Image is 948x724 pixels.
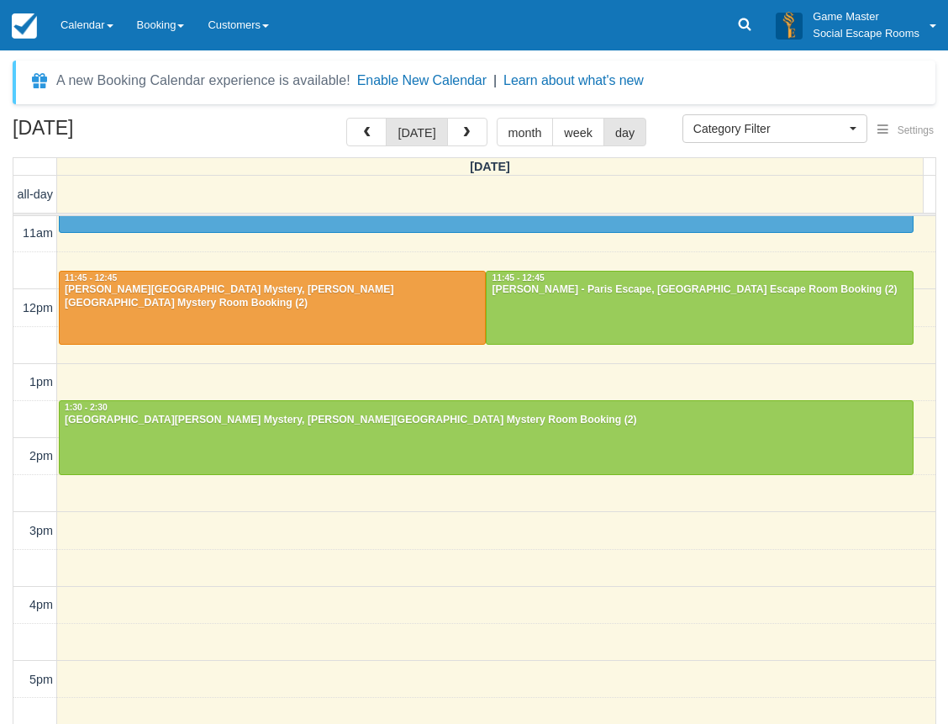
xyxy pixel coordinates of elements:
[813,25,919,42] p: Social Escape Rooms
[65,273,117,283] span: 11:45 - 12:45
[867,119,944,143] button: Settings
[386,118,447,146] button: [DATE]
[898,124,934,136] span: Settings
[23,226,53,240] span: 11am
[357,72,487,89] button: Enable New Calendar
[493,73,497,87] span: |
[29,598,53,611] span: 4pm
[813,8,919,25] p: Game Master
[552,118,604,146] button: week
[29,673,53,686] span: 5pm
[29,375,53,388] span: 1pm
[65,403,108,412] span: 1:30 - 2:30
[13,118,225,149] h2: [DATE]
[486,271,913,345] a: 11:45 - 12:45[PERSON_NAME] - Paris Escape, [GEOGRAPHIC_DATA] Escape Room Booking (2)
[693,120,845,137] span: Category Filter
[64,414,908,427] div: [GEOGRAPHIC_DATA][PERSON_NAME] Mystery, [PERSON_NAME][GEOGRAPHIC_DATA] Mystery Room Booking (2)
[603,118,646,146] button: day
[64,283,481,310] div: [PERSON_NAME][GEOGRAPHIC_DATA] Mystery, [PERSON_NAME][GEOGRAPHIC_DATA] Mystery Room Booking (2)
[682,114,867,143] button: Category Filter
[29,524,53,537] span: 3pm
[18,188,53,201] span: all-day
[23,301,53,314] span: 12pm
[59,400,914,474] a: 1:30 - 2:30[GEOGRAPHIC_DATA][PERSON_NAME] Mystery, [PERSON_NAME][GEOGRAPHIC_DATA] Mystery Room Bo...
[56,71,350,91] div: A new Booking Calendar experience is available!
[492,273,544,283] span: 11:45 - 12:45
[497,118,554,146] button: month
[59,271,486,345] a: 11:45 - 12:45[PERSON_NAME][GEOGRAPHIC_DATA] Mystery, [PERSON_NAME][GEOGRAPHIC_DATA] Mystery Room ...
[503,73,644,87] a: Learn about what's new
[776,12,803,39] img: A3
[29,449,53,462] span: 2pm
[470,160,510,173] span: [DATE]
[491,283,908,297] div: [PERSON_NAME] - Paris Escape, [GEOGRAPHIC_DATA] Escape Room Booking (2)
[12,13,37,39] img: checkfront-main-nav-mini-logo.png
